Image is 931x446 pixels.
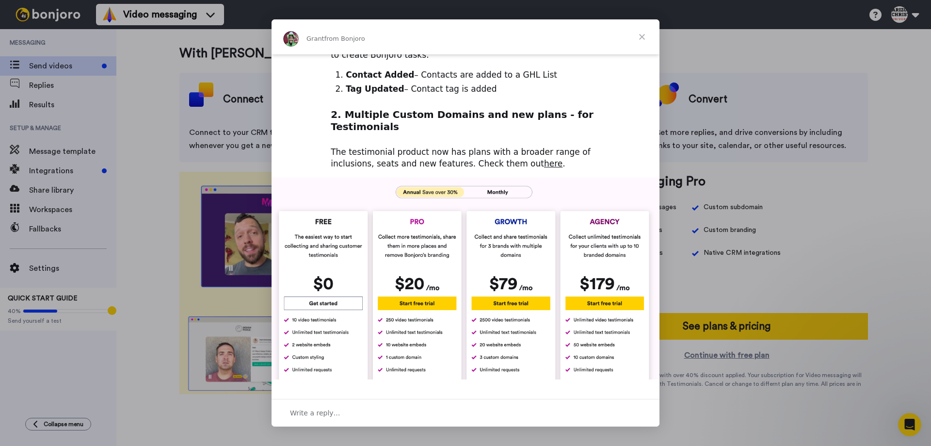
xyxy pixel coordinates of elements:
span: Write a reply… [290,407,340,419]
li: – Contacts are added to a GHL List [346,69,600,81]
img: Profile image for Grant [283,31,299,47]
div: Open conversation and reply [272,399,659,427]
h2: 2. Multiple Custom Domains and new plans - for Testimonials [331,108,600,138]
b: Contact Added [346,70,414,80]
a: here [544,159,562,168]
div: The testimonial product now has plans with a broader range of inclusions, seats and new features.... [331,147,600,170]
span: Grant [306,35,324,42]
span: from Bonjoro [324,35,365,42]
li: – Contact tag is added [346,83,600,95]
b: Tag Updated [346,84,404,94]
span: Close [625,19,659,54]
